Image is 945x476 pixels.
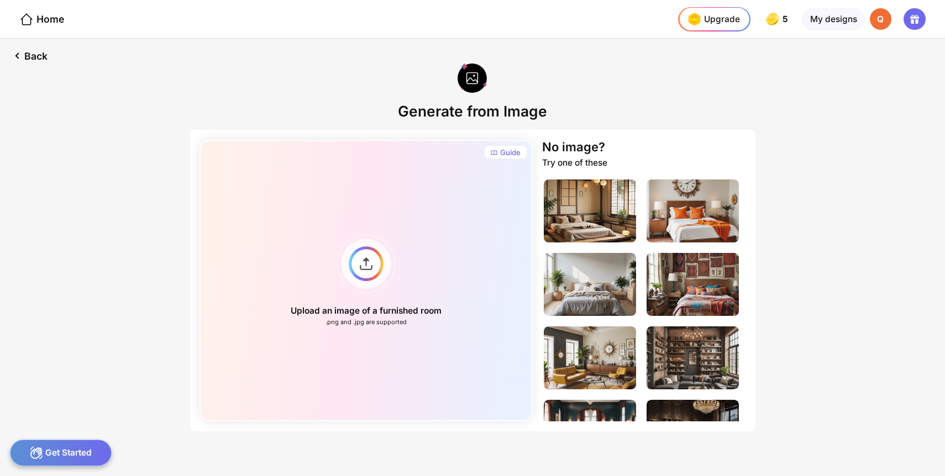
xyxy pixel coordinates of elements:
[19,12,64,27] div: Home
[500,148,521,158] div: Guide
[783,14,790,24] span: 5
[684,9,739,29] div: Upgrade
[542,140,605,154] div: No image?
[544,400,636,463] img: livingRoomImage3.jpg
[684,9,704,29] img: upgrade-nav-btn-icon.gif
[542,157,607,168] div: Try one of these
[10,440,112,466] div: Get Started
[544,326,636,389] img: livingRoomImage1.jpg
[870,8,892,30] div: Q
[544,253,636,316] img: bedroomImage3.jpg
[647,179,739,242] img: bedroomImage2.jpg
[802,8,864,30] div: My designs
[647,326,739,389] img: livingRoomImage2.jpg
[544,179,636,242] img: bedroomImage1.jpg
[398,102,547,120] div: Generate from Image
[647,253,739,316] img: bedroomImage4.jpg
[647,400,739,463] img: livingRoomImage4.jpg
